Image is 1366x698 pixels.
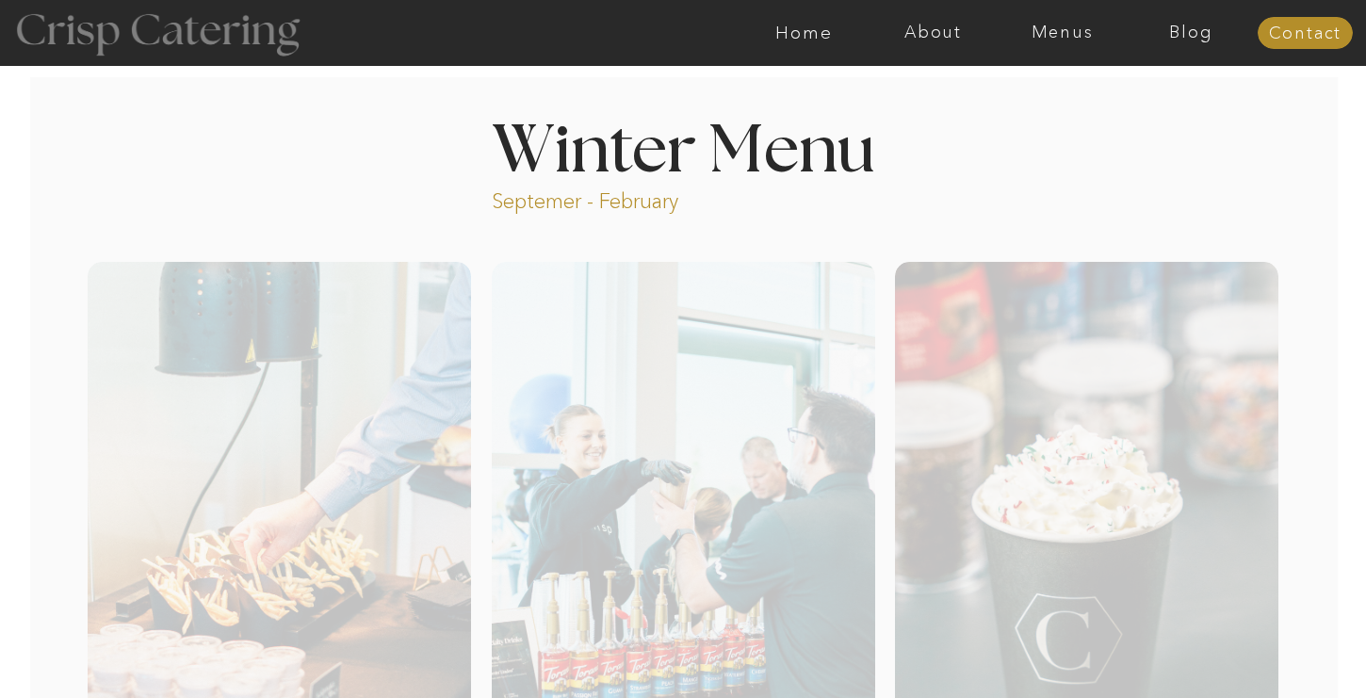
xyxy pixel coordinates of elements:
a: About [869,24,998,42]
h1: Winter Menu [421,119,945,174]
a: Contact [1258,24,1353,43]
a: Menus [998,24,1127,42]
a: Blog [1127,24,1256,42]
p: Septemer - February [492,187,751,209]
a: Home [740,24,869,42]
